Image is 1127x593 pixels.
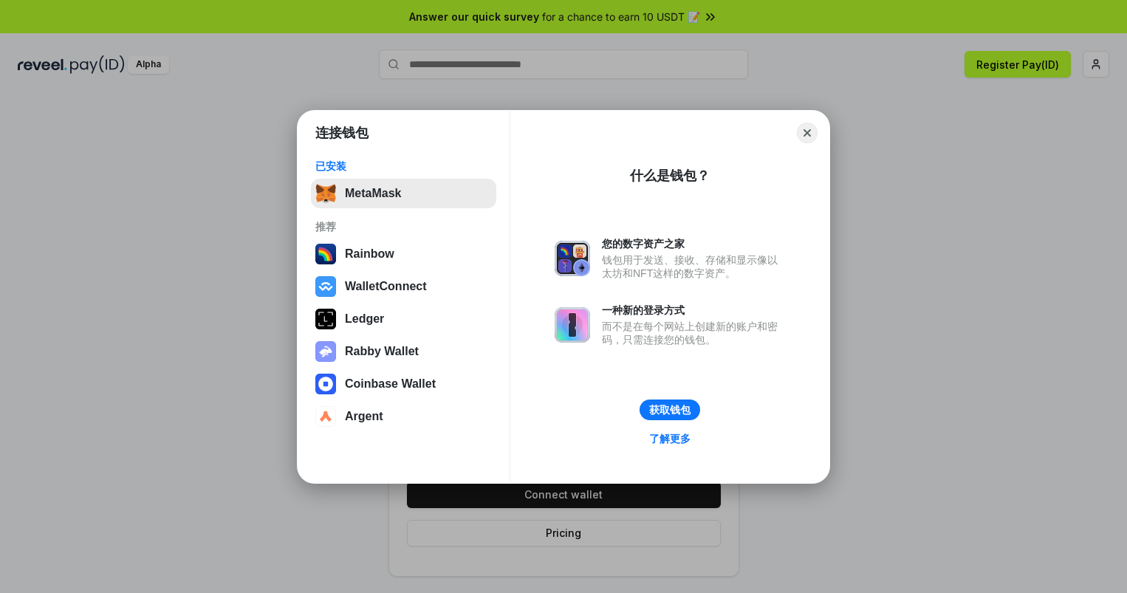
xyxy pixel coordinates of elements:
h1: 连接钱包 [315,124,369,142]
div: 而不是在每个网站上创建新的账户和密码，只需连接您的钱包。 [602,320,785,346]
img: svg+xml,%3Csvg%20xmlns%3D%22http%3A%2F%2Fwww.w3.org%2F2000%2Fsvg%22%20fill%3D%22none%22%20viewBox... [315,341,336,362]
button: Argent [311,402,496,431]
div: 您的数字资产之家 [602,237,785,250]
div: Ledger [345,312,384,326]
img: svg+xml,%3Csvg%20xmlns%3D%22http%3A%2F%2Fwww.w3.org%2F2000%2Fsvg%22%20fill%3D%22none%22%20viewBox... [555,307,590,343]
img: svg+xml,%3Csvg%20width%3D%2228%22%20height%3D%2228%22%20viewBox%3D%220%200%2028%2028%22%20fill%3D... [315,374,336,394]
div: 一种新的登录方式 [602,304,785,317]
div: Rabby Wallet [345,345,419,358]
img: svg+xml,%3Csvg%20width%3D%2228%22%20height%3D%2228%22%20viewBox%3D%220%200%2028%2028%22%20fill%3D... [315,406,336,427]
div: 获取钱包 [649,403,691,417]
div: Coinbase Wallet [345,377,436,391]
div: Rainbow [345,247,394,261]
button: 获取钱包 [640,400,700,420]
button: Rabby Wallet [311,337,496,366]
button: Rainbow [311,239,496,269]
button: Ledger [311,304,496,334]
a: 了解更多 [640,429,699,448]
div: 什么是钱包？ [630,167,710,185]
button: MetaMask [311,179,496,208]
button: WalletConnect [311,272,496,301]
div: 了解更多 [649,432,691,445]
div: 推荐 [315,220,492,233]
div: Argent [345,410,383,423]
img: svg+xml,%3Csvg%20width%3D%2228%22%20height%3D%2228%22%20viewBox%3D%220%200%2028%2028%22%20fill%3D... [315,276,336,297]
div: 钱包用于发送、接收、存储和显示像以太坊和NFT这样的数字资产。 [602,253,785,280]
img: svg+xml,%3Csvg%20width%3D%22120%22%20height%3D%22120%22%20viewBox%3D%220%200%20120%20120%22%20fil... [315,244,336,264]
img: svg+xml,%3Csvg%20xmlns%3D%22http%3A%2F%2Fwww.w3.org%2F2000%2Fsvg%22%20width%3D%2228%22%20height%3... [315,309,336,329]
img: svg+xml,%3Csvg%20xmlns%3D%22http%3A%2F%2Fwww.w3.org%2F2000%2Fsvg%22%20fill%3D%22none%22%20viewBox... [555,241,590,276]
div: MetaMask [345,187,401,200]
div: 已安装 [315,160,492,173]
img: svg+xml,%3Csvg%20fill%3D%22none%22%20height%3D%2233%22%20viewBox%3D%220%200%2035%2033%22%20width%... [315,183,336,204]
div: WalletConnect [345,280,427,293]
button: Coinbase Wallet [311,369,496,399]
button: Close [797,123,818,143]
